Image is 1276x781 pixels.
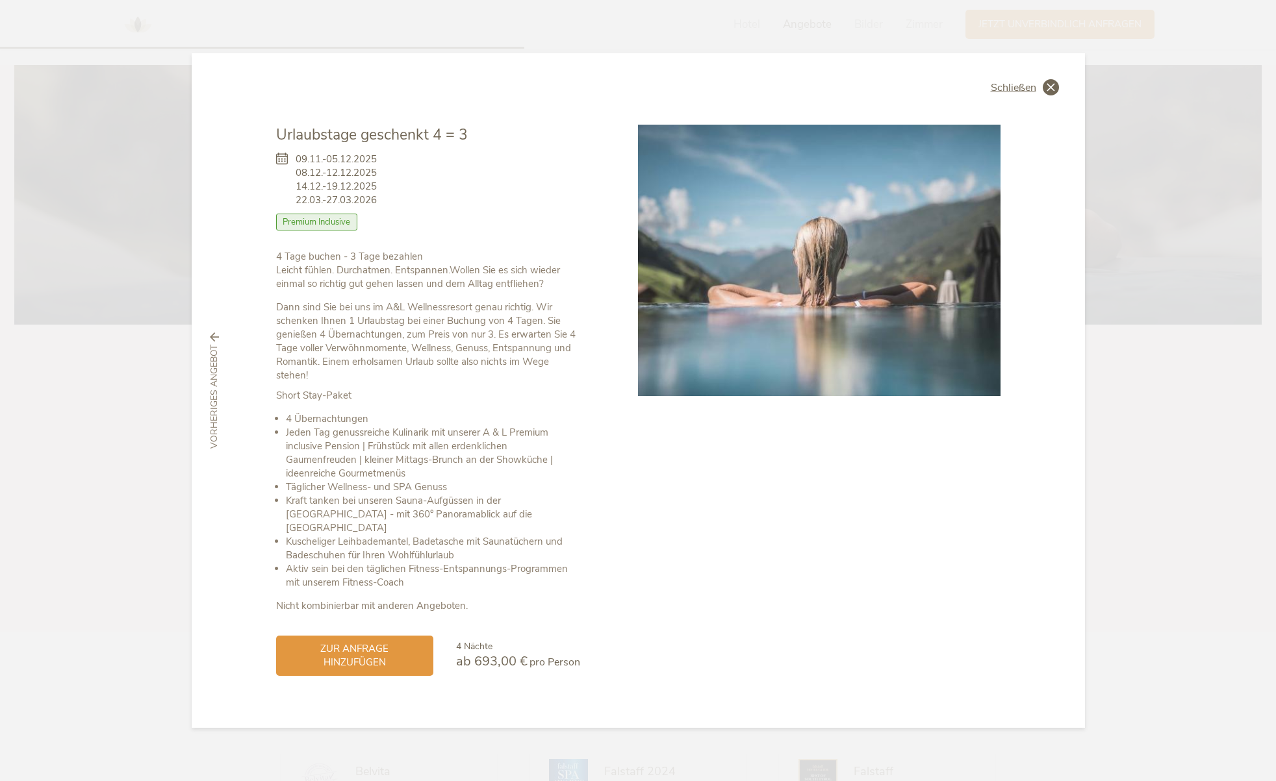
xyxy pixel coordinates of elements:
li: 4 Übernachtungen [286,412,580,426]
li: Täglicher Wellness- und SPA Genuss [286,480,580,494]
b: 4 Tage buchen - 3 Tage bezahlen [276,250,423,263]
li: Kuscheliger Leihbademantel, Badetasche mit Saunatüchern und Badeschuhen für Ihren Wohlfühlurlaub [286,535,580,562]
img: Urlaubstage geschenkt 4 = 3 [638,125,1001,396]
span: Schließen [991,82,1036,93]
strong: Nicht kombinierbar mit anderen Angeboten. [276,599,468,612]
p: Dann sind Sie bei uns im A&L Wellnessresort genau richtig. Wir schenken Ihnen 1 Urlaubstag bei ei... [276,301,580,382]
p: Leicht fühlen. Durchatmen. Entspannen. [276,250,580,291]
span: Premium Inclusive [276,214,358,230]
span: vorheriges Angebot [208,345,221,449]
strong: Wollen Sie es sich wieder einmal so richtig gut gehen lassen und dem Alltag entfliehen? [276,264,560,290]
span: 09.11.-05.12.2025 08.12.-12.12.2025 14.12.-19.12.2025 22.03.-27.03.2026 [296,153,377,207]
li: Kraft tanken bei unseren Sauna-Aufgüssen in der [GEOGRAPHIC_DATA] - mit 360° Panoramablick auf di... [286,494,580,535]
strong: Short Stay-Paket [276,389,351,402]
span: Urlaubstage geschenkt 4 = 3 [276,125,468,145]
li: Aktiv sein bei den täglichen Fitness-Entspannungs-Programmen mit unserem Fitness-Coach [286,562,580,589]
li: Jeden Tag genussreiche Kulinarik mit unserer A & L Premium inclusive Pension | Frühstück mit alle... [286,426,580,480]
